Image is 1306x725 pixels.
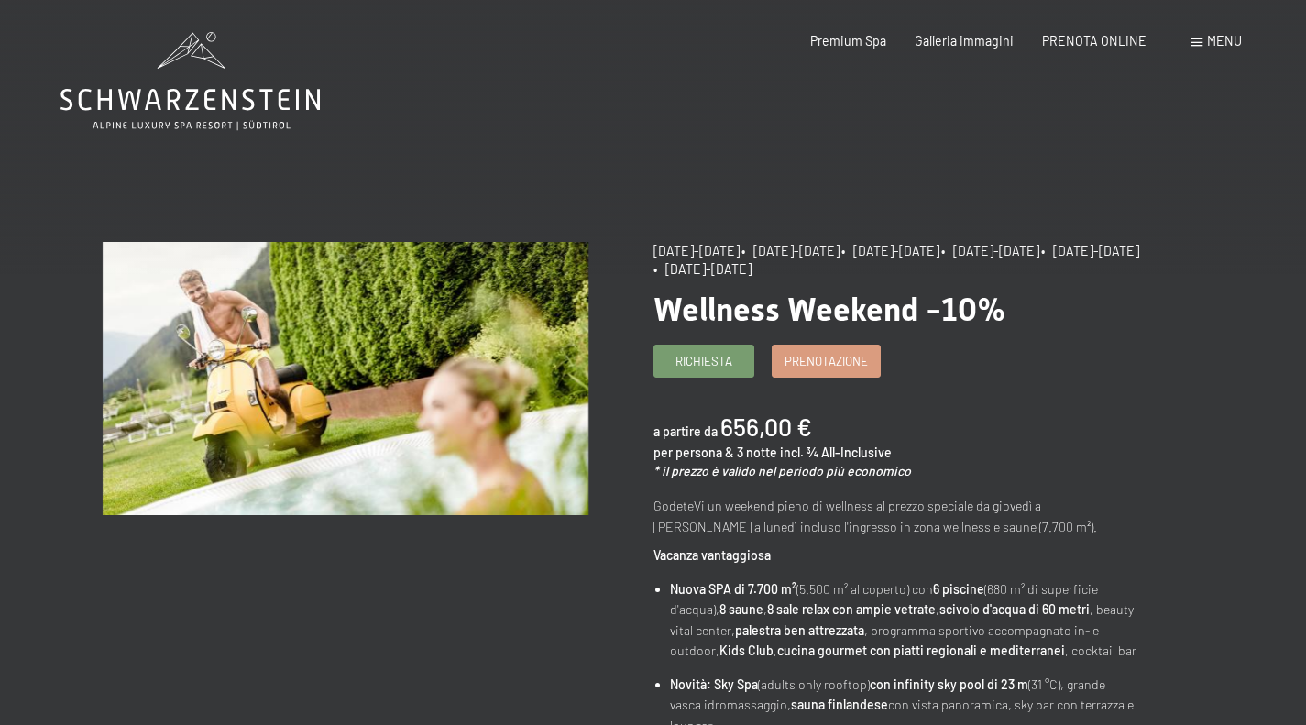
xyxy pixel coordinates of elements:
[735,622,864,638] strong: palestra ben attrezzata
[741,243,840,258] span: • [DATE]-[DATE]
[670,579,1139,662] li: (5.500 m² al coperto) con (680 m² di superficie d'acqua), , , , beauty vital center, , programma ...
[767,601,936,617] strong: 8 sale relax con ampie vetrate
[670,581,796,597] strong: Nuova SPA di 7.700 m²
[653,243,740,258] span: [DATE]-[DATE]
[870,676,1028,692] strong: con infinity sky pool di 23 m
[1207,33,1242,49] span: Menu
[941,243,1039,258] span: • [DATE]-[DATE]
[653,496,1139,537] p: GodeteVi un weekend pieno di wellness al prezzo speciale da giovedì a [PERSON_NAME] a lunedì incl...
[1042,33,1147,49] a: PRENOTA ONLINE
[915,33,1014,49] a: Galleria immagini
[670,676,758,692] strong: Novità: Sky Spa
[719,601,763,617] strong: 8 saune
[653,463,911,478] em: * il prezzo è valido nel periodo più economico
[737,445,777,460] span: 3 notte
[773,346,880,376] a: Prenotazione
[675,353,732,369] span: Richiesta
[654,346,753,376] a: Richiesta
[719,643,774,658] strong: Kids Club
[653,547,771,563] strong: Vacanza vantaggiosa
[653,261,752,277] span: • [DATE]-[DATE]
[103,242,588,515] img: Wellness Weekend -10%
[777,643,1065,658] strong: cucina gourmet con piatti regionali e mediterranei
[1041,243,1139,258] span: • [DATE]-[DATE]
[841,243,939,258] span: • [DATE]-[DATE]
[653,291,1005,328] span: Wellness Weekend -10%
[933,581,984,597] strong: 6 piscine
[780,445,892,460] span: incl. ¾ All-Inclusive
[785,353,868,369] span: Prenotazione
[653,423,718,439] span: a partire da
[810,33,886,49] a: Premium Spa
[653,445,734,460] span: per persona &
[720,412,812,441] b: 656,00 €
[791,697,888,712] strong: sauna finlandese
[939,601,1090,617] strong: scivolo d'acqua di 60 metri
